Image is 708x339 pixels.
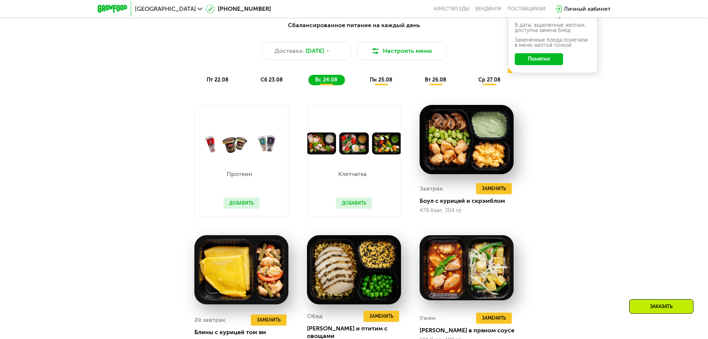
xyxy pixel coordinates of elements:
span: сб 23.08 [261,77,283,83]
button: Понятно [515,53,563,65]
span: Заменить [482,314,506,322]
span: пн 25.08 [370,77,392,83]
div: 2й завтрак [194,314,226,326]
button: Заменить [476,183,512,194]
span: ср 27.08 [478,77,501,83]
div: [PERSON_NAME] в пряном соусе [420,327,520,334]
span: вс 24.08 [315,77,337,83]
div: Сбалансированное питание на каждый день [134,21,574,30]
span: Заменить [369,313,393,320]
div: Блины с курицей том ям [194,329,294,336]
div: Личный кабинет [564,4,611,13]
p: Протеин [223,171,256,177]
button: Добавить [336,198,372,209]
a: [PHONE_NUMBER] [206,4,271,13]
button: Заменить [363,311,399,322]
p: Клетчатка [336,171,368,177]
button: Заменить [476,313,512,324]
div: Обед [307,311,323,322]
div: В даты, выделенные желтым, доступна замена блюд. [515,23,591,33]
a: Качество еды [434,6,469,12]
div: Завтрак [420,183,443,194]
span: Заменить [257,316,281,324]
span: Заменить [482,185,506,192]
div: Заменённые блюда пометили в меню жёлтой точкой. [515,38,591,48]
span: Доставка: [275,47,304,55]
div: Ужин [420,313,436,324]
a: Вендинги [475,6,501,12]
span: [DATE] [305,47,324,55]
div: Ваше меню на эту неделю [515,13,591,18]
button: Заменить [251,314,287,326]
button: Добавить [223,198,259,209]
div: 478 Ккал, 304 гр [420,208,514,214]
span: пт 22.08 [207,77,229,83]
div: поставщикам [507,6,546,12]
button: Настроить меню [357,42,446,60]
div: Заказать [629,299,694,314]
div: Боул с курицей и скрэмблом [420,197,520,205]
span: [GEOGRAPHIC_DATA] [135,6,196,12]
span: вт 26.08 [425,77,446,83]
